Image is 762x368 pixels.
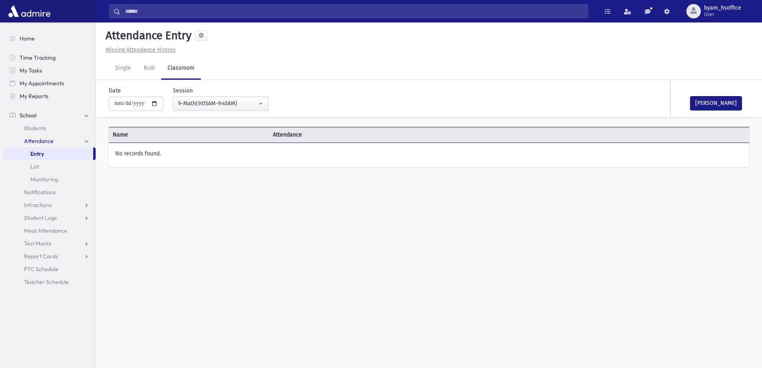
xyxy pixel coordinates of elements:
span: PTC Schedule [24,265,58,273]
span: Report Cards [24,253,58,260]
a: Classroom [161,57,201,80]
span: Name [109,131,269,139]
span: byam_hsoffice [704,5,741,11]
a: Single [109,57,137,80]
u: Missing Attendance History [106,46,176,53]
span: Attendance [24,137,54,145]
button: 9-Math(9:05AM-9:45AM) [173,97,269,111]
a: Teacher Schedule [3,275,96,288]
span: Student Logs [24,214,57,221]
div: 9-Math(9:05AM-9:45AM) [178,99,257,108]
span: Monitoring [30,176,58,183]
a: Report Cards [3,250,96,263]
span: Test Marks [24,240,51,247]
a: Time Tracking [3,51,96,64]
a: Attendance [3,135,96,147]
span: Meal Attendance [24,227,67,234]
span: Students [24,125,46,132]
a: Bulk [137,57,161,80]
a: Test Marks [3,237,96,250]
span: Entry [30,150,44,157]
a: Monitoring [3,173,96,186]
a: Student Logs [3,211,96,224]
span: Notifications [24,189,56,196]
span: My Tasks [20,67,42,74]
label: Date [109,86,121,95]
a: Notifications [3,186,96,199]
span: My Reports [20,93,48,100]
label: Session [173,86,193,95]
a: My Appointments [3,77,96,90]
span: Time Tracking [20,54,56,61]
a: My Reports [3,90,96,103]
a: List [3,160,96,173]
input: Search [120,4,588,18]
a: Infractions [3,199,96,211]
a: School [3,109,96,122]
h5: Attendance Entry [102,29,192,42]
a: PTC Schedule [3,263,96,275]
span: List [30,163,39,170]
button: [PERSON_NAME] [690,96,742,111]
label: No records found. [115,149,161,158]
span: Infractions [24,201,52,209]
span: Attendance [269,131,429,139]
span: My Appointments [20,80,64,87]
a: Meal Attendance [3,224,96,237]
img: AdmirePro [6,3,52,19]
span: Home [20,35,35,42]
span: Teacher Schedule [24,278,69,286]
span: School [20,112,36,119]
a: Entry [3,147,93,160]
span: User [704,11,741,18]
a: Students [3,122,96,135]
a: My Tasks [3,64,96,77]
a: Home [3,32,96,45]
a: Missing Attendance History [102,46,176,53]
